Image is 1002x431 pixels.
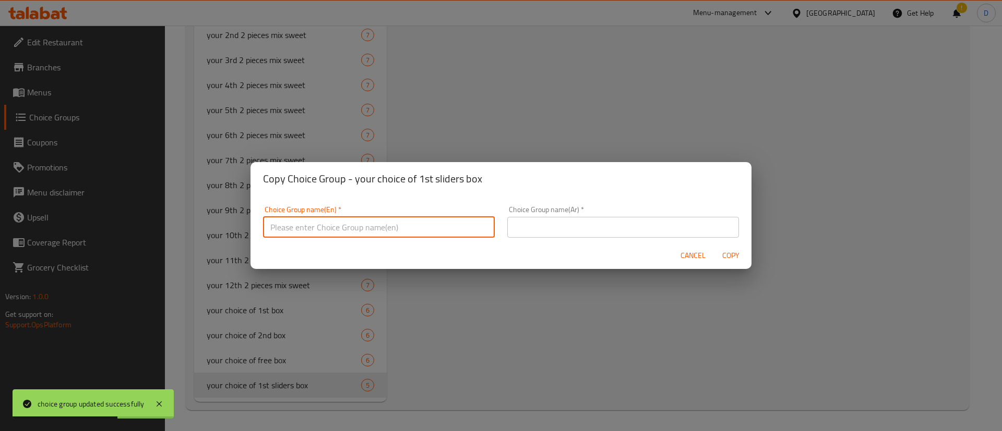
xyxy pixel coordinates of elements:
[263,170,739,187] h2: Copy Choice Group - your choice of 1st sliders box
[507,217,739,238] input: Please enter Choice Group name(ar)
[263,217,495,238] input: Please enter Choice Group name(en)
[676,246,710,265] button: Cancel
[681,249,706,262] span: Cancel
[38,398,145,410] div: choice group updated successfully
[714,246,747,265] button: Copy
[718,249,743,262] span: Copy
